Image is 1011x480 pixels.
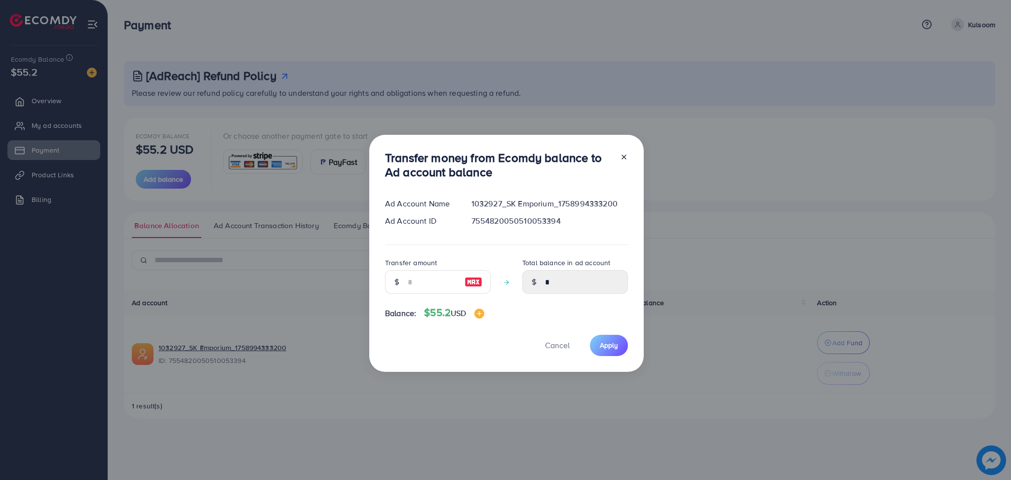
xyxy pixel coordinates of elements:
[377,198,464,209] div: Ad Account Name
[385,258,437,268] label: Transfer amount
[545,340,570,351] span: Cancel
[590,335,628,356] button: Apply
[600,340,618,350] span: Apply
[424,307,484,319] h4: $55.2
[451,308,466,319] span: USD
[474,309,484,319] img: image
[464,198,636,209] div: 1032927_SK Emporium_1758994333200
[533,335,582,356] button: Cancel
[522,258,610,268] label: Total balance in ad account
[464,215,636,227] div: 7554820050510053394
[377,215,464,227] div: Ad Account ID
[385,151,612,179] h3: Transfer money from Ecomdy balance to Ad account balance
[385,308,416,319] span: Balance:
[465,276,482,288] img: image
